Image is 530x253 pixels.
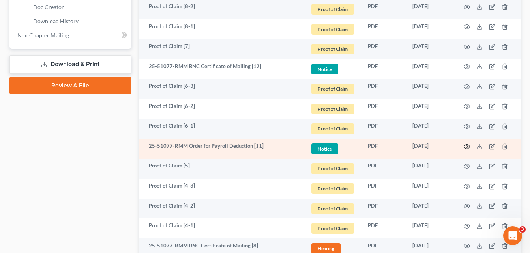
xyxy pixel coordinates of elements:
[11,28,131,43] a: NextChapter Mailing
[311,163,354,174] span: Proof of Claim
[139,179,304,199] td: Proof of Claim [4-3]
[33,4,64,10] span: Doc Creator
[311,123,354,134] span: Proof of Claim
[406,199,454,219] td: [DATE]
[406,139,454,159] td: [DATE]
[139,119,304,139] td: Proof of Claim [6-1]
[310,43,355,56] a: Proof of Claim
[310,63,355,76] a: Notice
[139,79,304,99] td: Proof of Claim [6-3]
[361,179,406,199] td: PDF
[310,23,355,36] a: Proof of Claim
[139,99,304,119] td: Proof of Claim [6-2]
[406,99,454,119] td: [DATE]
[406,59,454,79] td: [DATE]
[311,104,354,114] span: Proof of Claim
[311,223,354,234] span: Proof of Claim
[361,39,406,59] td: PDF
[310,202,355,215] a: Proof of Claim
[361,19,406,39] td: PDF
[361,159,406,179] td: PDF
[139,199,304,219] td: Proof of Claim [4-2]
[33,18,79,24] span: Download History
[311,64,338,74] span: Notice
[406,79,454,99] td: [DATE]
[310,162,355,175] a: Proof of Claim
[361,139,406,159] td: PDF
[310,182,355,195] a: Proof of Claim
[406,39,454,59] td: [DATE]
[139,159,304,179] td: Proof of Claim [5]
[139,19,304,39] td: Proof of Claim [8-1]
[310,102,355,115] a: Proof of Claim
[310,3,355,16] a: Proof of Claim
[406,179,454,199] td: [DATE]
[310,142,355,155] a: Notice
[139,218,304,238] td: Proof of Claim [4-1]
[17,32,69,39] span: NextChapter Mailing
[406,218,454,238] td: [DATE]
[519,226,526,233] span: 3
[311,143,338,154] span: Notice
[139,59,304,79] td: 25-51077-RMM BNC Certificate of Mailing [12]
[310,82,355,95] a: Proof of Claim
[361,59,406,79] td: PDF
[361,199,406,219] td: PDF
[311,4,354,15] span: Proof of Claim
[311,203,354,214] span: Proof of Claim
[311,84,354,94] span: Proof of Claim
[139,139,304,159] td: 25-51077-RMM Order for Payroll Deduction [11]
[361,119,406,139] td: PDF
[27,14,131,28] a: Download History
[406,159,454,179] td: [DATE]
[310,222,355,235] a: Proof of Claim
[361,99,406,119] td: PDF
[9,77,131,94] a: Review & File
[361,218,406,238] td: PDF
[139,39,304,59] td: Proof of Claim [7]
[311,183,354,194] span: Proof of Claim
[311,44,354,54] span: Proof of Claim
[406,119,454,139] td: [DATE]
[9,55,131,74] a: Download & Print
[503,226,522,245] iframe: Intercom live chat
[311,24,354,35] span: Proof of Claim
[310,122,355,135] a: Proof of Claim
[406,19,454,39] td: [DATE]
[361,79,406,99] td: PDF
